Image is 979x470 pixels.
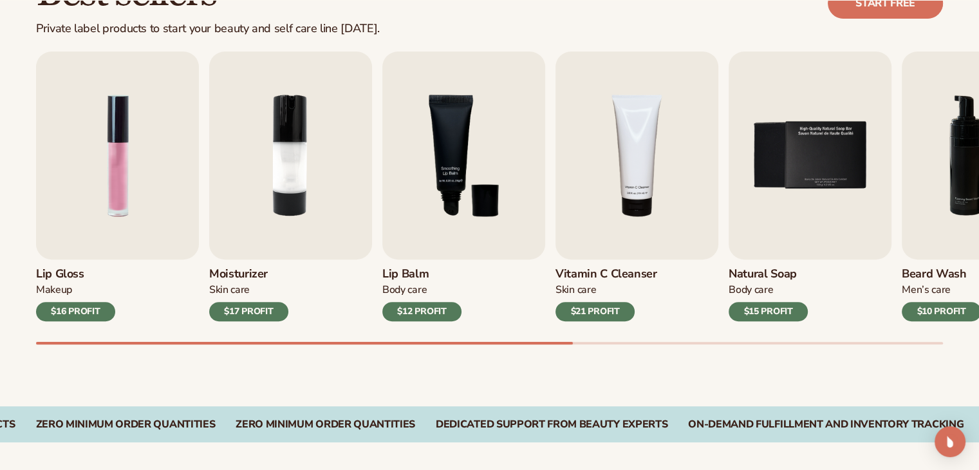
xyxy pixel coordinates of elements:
[382,302,462,321] div: $12 PROFIT
[555,302,635,321] div: $21 PROFIT
[209,302,288,321] div: $17 PROFIT
[36,302,115,321] div: $16 PROFIT
[555,267,657,281] h3: Vitamin C Cleanser
[209,267,288,281] h3: Moisturizer
[935,426,965,457] div: Open Intercom Messenger
[729,52,891,321] a: 5 / 9
[36,22,380,36] div: Private label products to start your beauty and self care line [DATE].
[36,283,115,297] div: Makeup
[36,52,199,321] a: 1 / 9
[36,418,216,431] div: Zero Minimum Order QuantitieS
[382,283,462,297] div: Body Care
[555,283,657,297] div: Skin Care
[382,267,462,281] h3: Lip Balm
[209,283,288,297] div: Skin Care
[688,418,964,431] div: On-Demand Fulfillment and Inventory Tracking
[436,418,667,431] div: Dedicated Support From Beauty Experts
[729,283,808,297] div: Body Care
[36,267,115,281] h3: Lip Gloss
[382,52,545,321] a: 3 / 9
[236,418,415,431] div: Zero Minimum Order QuantitieS
[729,267,808,281] h3: Natural Soap
[555,52,718,321] a: 4 / 9
[729,302,808,321] div: $15 PROFIT
[209,52,372,321] a: 2 / 9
